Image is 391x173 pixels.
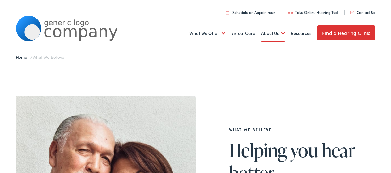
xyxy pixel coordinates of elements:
a: Resources [291,22,311,45]
span: Helping [229,140,287,160]
a: Schedule an Appointment [226,10,277,15]
a: Contact Us [350,10,375,15]
span: What We Believe [32,54,65,60]
span: you [290,140,318,160]
a: Find a Hearing Clinic [317,25,375,40]
a: About Us [261,22,285,45]
a: Virtual Care [231,22,255,45]
span: hear [322,140,355,160]
a: What We Offer [189,22,225,45]
h2: What We Believe [229,128,376,132]
span: / [16,54,65,60]
img: utility icon [288,11,293,14]
a: Take Online Hearing Test [288,10,338,15]
img: utility icon [226,10,229,14]
img: utility icon [350,11,354,14]
a: Home [16,54,30,60]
